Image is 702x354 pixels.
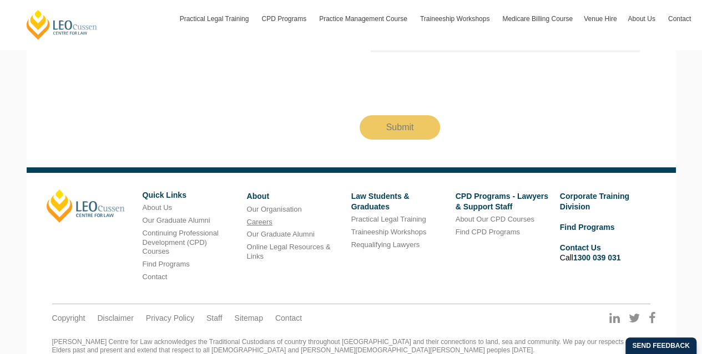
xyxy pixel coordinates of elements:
li: Call [560,241,656,264]
a: About [247,192,269,201]
a: Venue Hire [578,3,622,35]
a: [PERSON_NAME] [47,189,125,223]
a: Practice Management Course [314,3,415,35]
a: Contact [663,3,696,35]
a: Medicare Billing Course [497,3,578,35]
a: Requalifying Lawyers [351,240,420,249]
a: Copyright [52,313,85,323]
a: About Our CPD Courses [456,215,534,223]
a: Staff [206,313,223,323]
a: Contact [275,313,302,323]
h6: Quick Links [143,191,239,199]
a: Practical Legal Training [351,215,426,223]
a: Contact [143,273,168,281]
input: Submit [360,115,441,140]
a: Privacy Policy [146,313,194,323]
a: Practical Legal Training [174,3,256,35]
iframe: reCAPTCHA [360,61,528,104]
a: Our Organisation [247,205,302,213]
a: Sitemap [234,313,262,323]
a: Continuing Professional Development (CPD) Courses [143,229,219,256]
a: Traineeship Workshops [351,228,427,236]
a: Our Graduate Alumni [143,216,210,224]
a: Disclaimer [97,313,133,323]
a: Find Programs [143,260,190,268]
a: CPD Programs - Lawyers & Support Staff [456,192,548,211]
a: [PERSON_NAME] Centre for Law [25,9,99,40]
a: About Us [143,203,172,212]
a: About Us [622,3,662,35]
a: Our Graduate Alumni [247,230,315,238]
a: Contact Us [560,243,601,252]
a: Online Legal Resources & Links [247,243,331,260]
a: Careers [247,218,272,226]
a: 1300 039 031 [573,253,621,262]
a: Traineeship Workshops [415,3,497,35]
a: Find Programs [560,223,615,232]
a: Corporate Training Division [560,192,629,211]
a: Find CPD Programs [456,228,520,236]
a: CPD Programs [256,3,314,35]
a: Law Students & Graduates [351,192,410,211]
